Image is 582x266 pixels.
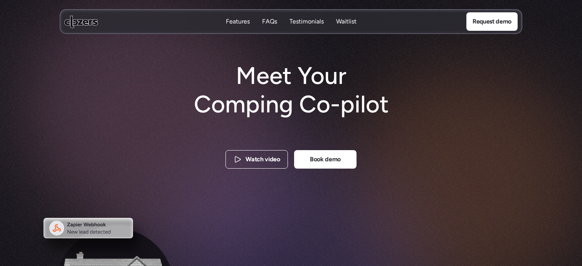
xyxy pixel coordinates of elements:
span: e [394,126,401,145]
p: Testimonials [289,17,324,26]
span: d [345,126,353,145]
span: A [166,122,175,141]
span: n [289,126,296,145]
h1: Meet Your Comping Co-pilot [187,62,396,119]
span: a [221,126,228,145]
span: f [363,126,368,145]
span: u [313,126,320,145]
span: i [286,126,289,145]
span: n [320,126,327,145]
p: Waitlist [336,26,357,34]
span: e [234,126,242,145]
a: WaitlistWaitlist [336,17,357,26]
p: FAQs [262,26,277,34]
p: Request demo [473,17,511,27]
span: s [407,126,414,145]
span: a [194,124,201,143]
p: Waitlist [336,17,357,26]
span: t [385,126,390,145]
span: t [182,122,187,141]
span: . [414,126,416,145]
a: TestimonialsTestimonials [289,17,324,26]
a: Request demo [466,12,518,31]
span: o [259,126,266,145]
p: Testimonials [289,26,324,34]
span: t [201,125,206,144]
p: Features [226,26,250,34]
a: FAQsFAQs [262,17,277,26]
span: l [391,126,394,145]
span: r [381,126,385,145]
span: f [308,126,312,145]
span: a [331,126,337,145]
a: Book demo [294,150,357,169]
span: s [242,126,248,145]
span: I [175,122,178,141]
span: o [373,126,381,145]
p: FAQs [262,17,277,26]
span: m [210,126,221,145]
p: Watch video [246,154,280,164]
span: g [296,126,304,145]
p: Features [226,17,250,26]
span: h [187,123,194,142]
span: f [368,126,373,145]
span: n [337,126,345,145]
p: Book demo [310,154,341,164]
span: k [228,126,234,145]
span: s [401,126,407,145]
a: FeaturesFeatures [226,17,250,26]
span: m [266,126,278,145]
span: p [278,126,286,145]
span: c [252,126,259,145]
span: e [356,126,363,145]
